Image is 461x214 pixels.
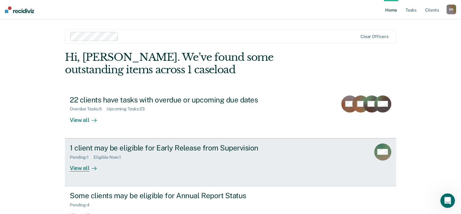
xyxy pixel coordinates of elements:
div: Eligible Now : 1 [94,155,126,160]
a: 1 client may be eligible for Early Release from SupervisionPending:1Eligible Now:1View all [65,138,396,186]
div: Hi, [PERSON_NAME]. We’ve found some outstanding items across 1 caseload [65,51,330,76]
div: Overdue Tasks : 5 [70,106,107,112]
div: Some clients may be eligible for Annual Report Status [70,191,284,200]
div: Clear officers [360,34,388,39]
div: 22 clients have tasks with overdue or upcoming due dates [70,95,284,104]
button: RR [446,5,456,14]
div: 1 client may be eligible for Early Release from Supervision [70,143,284,152]
iframe: Intercom live chat [440,193,455,208]
div: View all [70,112,104,123]
div: R R [446,5,456,14]
div: Pending : 1 [70,155,94,160]
a: 22 clients have tasks with overdue or upcoming due datesOverdue Tasks:5Upcoming Tasks:23View all [65,91,396,138]
div: View all [70,160,104,171]
div: Upcoming Tasks : 23 [107,106,150,112]
img: Recidiviz [5,6,34,13]
div: Pending : 4 [70,202,94,208]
